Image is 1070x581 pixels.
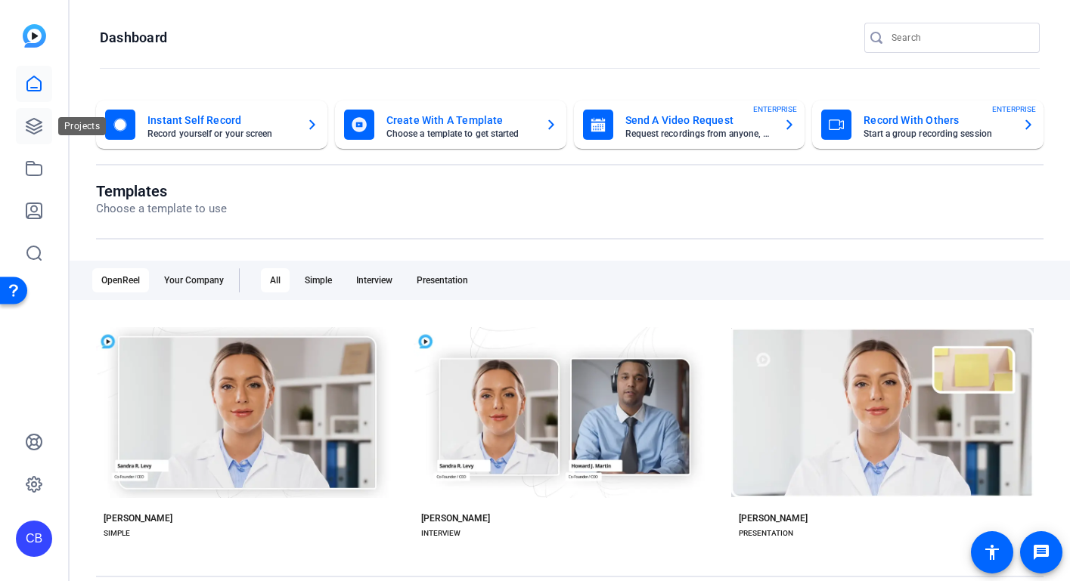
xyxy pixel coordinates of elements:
[58,117,106,135] div: Projects
[100,29,167,47] h1: Dashboard
[574,100,805,149] button: Send A Video RequestRequest recordings from anyone, anywhereENTERPRISE
[147,129,294,138] mat-card-subtitle: Record yourself or your screen
[296,268,341,292] div: Simple
[96,182,227,200] h1: Templates
[625,129,772,138] mat-card-subtitle: Request recordings from anyone, anywhere
[421,512,490,524] div: [PERSON_NAME]
[812,100,1044,149] button: Record With OthersStart a group recording sessionENTERPRISE
[147,111,294,129] mat-card-title: Instant Self Record
[347,268,402,292] div: Interview
[625,111,772,129] mat-card-title: Send A Video Request
[96,100,327,149] button: Instant Self RecordRecord yourself or your screen
[1032,543,1050,561] mat-icon: message
[92,268,149,292] div: OpenReel
[864,129,1010,138] mat-card-subtitle: Start a group recording session
[421,527,461,539] div: INTERVIEW
[739,527,793,539] div: PRESENTATION
[386,111,533,129] mat-card-title: Create With A Template
[983,543,1001,561] mat-icon: accessibility
[753,104,797,115] span: ENTERPRISE
[408,268,477,292] div: Presentation
[23,24,46,48] img: blue-gradient.svg
[261,268,290,292] div: All
[386,129,533,138] mat-card-subtitle: Choose a template to get started
[992,104,1036,115] span: ENTERPRISE
[864,111,1010,129] mat-card-title: Record With Others
[104,512,172,524] div: [PERSON_NAME]
[739,512,808,524] div: [PERSON_NAME]
[16,521,52,557] div: CB
[892,29,1028,47] input: Search
[155,268,233,292] div: Your Company
[96,200,227,218] p: Choose a template to use
[335,100,566,149] button: Create With A TemplateChoose a template to get started
[104,527,130,539] div: SIMPLE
